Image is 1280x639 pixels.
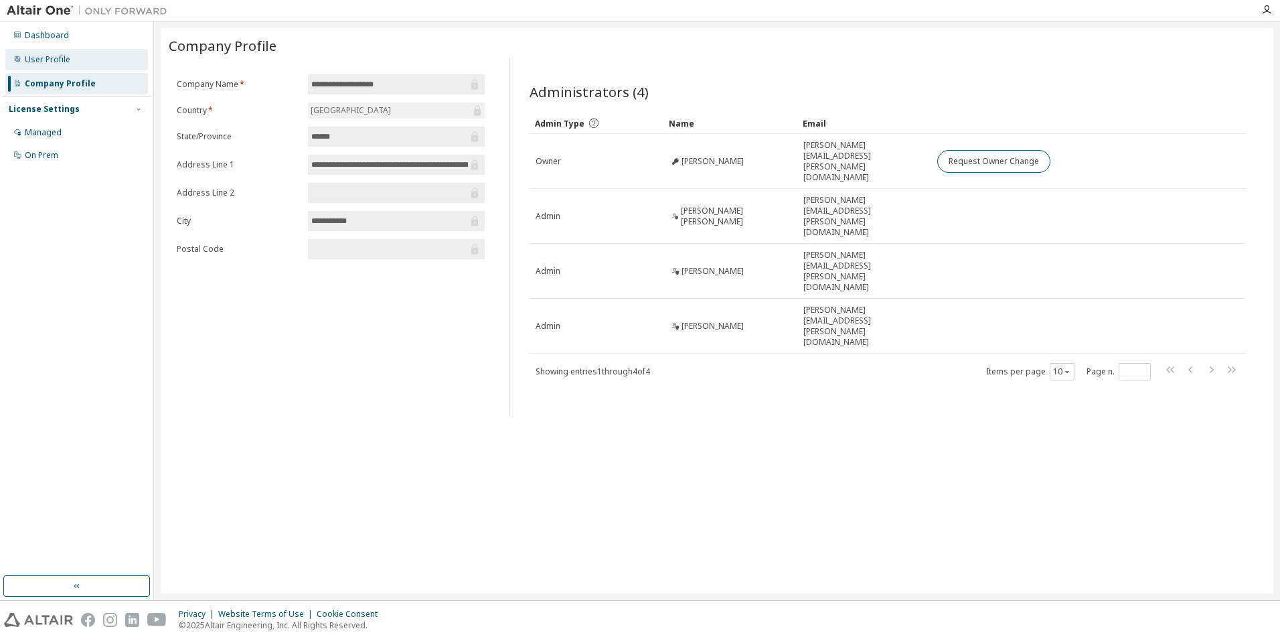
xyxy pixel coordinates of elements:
div: Email [803,113,926,134]
span: Company Profile [169,36,276,55]
span: [PERSON_NAME] [682,156,744,167]
div: Privacy [179,609,218,620]
div: On Prem [25,150,58,161]
span: [PERSON_NAME] [682,266,744,277]
label: City [177,216,300,226]
img: altair_logo.svg [4,613,73,627]
span: [PERSON_NAME] [682,321,744,332]
span: Page n. [1087,363,1151,380]
div: Website Terms of Use [218,609,317,620]
span: Admin [536,321,560,332]
div: Managed [25,127,62,138]
div: [GEOGRAPHIC_DATA] [309,103,393,118]
img: instagram.svg [103,613,117,627]
div: Name [669,113,792,134]
span: Admin [536,211,560,222]
img: youtube.svg [147,613,167,627]
span: Items per page [986,363,1074,380]
p: © 2025 Altair Engineering, Inc. All Rights Reserved. [179,620,386,631]
label: Postal Code [177,244,300,255]
span: Showing entries 1 through 4 of 4 [536,366,650,377]
span: [PERSON_NAME][EMAIL_ADDRESS][PERSON_NAME][DOMAIN_NAME] [803,195,925,238]
label: Country [177,105,300,116]
span: Admin Type [535,118,584,129]
span: Owner [536,156,561,167]
div: User Profile [25,54,70,65]
label: State/Province [177,131,300,142]
div: Cookie Consent [317,609,386,620]
span: Admin [536,266,560,277]
button: Request Owner Change [937,150,1050,173]
span: Administrators (4) [530,82,649,101]
span: [PERSON_NAME][EMAIL_ADDRESS][PERSON_NAME][DOMAIN_NAME] [803,250,925,293]
label: Address Line 1 [177,159,300,170]
label: Company Name [177,79,300,90]
div: License Settings [9,104,80,115]
div: Dashboard [25,30,69,41]
button: 10 [1053,366,1071,377]
span: [PERSON_NAME][EMAIL_ADDRESS][PERSON_NAME][DOMAIN_NAME] [803,305,925,348]
div: Company Profile [25,78,96,89]
span: [PERSON_NAME][EMAIL_ADDRESS][PERSON_NAME][DOMAIN_NAME] [803,140,925,183]
div: [GEOGRAPHIC_DATA] [308,102,485,119]
label: Address Line 2 [177,188,300,198]
span: [PERSON_NAME] [PERSON_NAME] [681,206,792,227]
img: Altair One [7,4,174,17]
img: facebook.svg [81,613,95,627]
img: linkedin.svg [125,613,139,627]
